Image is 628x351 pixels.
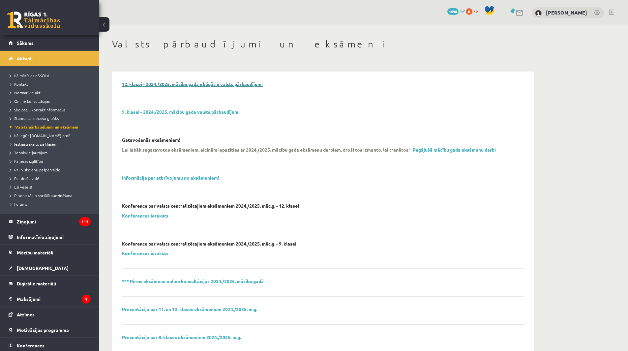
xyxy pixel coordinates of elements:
[10,99,50,104] span: Online konsultācijas
[17,342,45,348] span: Konferences
[10,175,92,181] a: Par drošu vidi!
[122,213,168,219] a: Konferences ieraksts
[9,51,91,66] a: Aktuāli
[460,8,465,14] span: mP
[17,265,69,271] span: [DEMOGRAPHIC_DATA]
[10,201,27,207] span: Forums
[10,176,39,181] span: Par drošu vidi!
[17,291,91,307] legend: Maksājumi
[122,175,219,181] a: Informācija par atbrīvojumu no eksāmeniem!
[17,214,91,229] legend: Ziņojumi
[10,150,48,155] span: Tehniskie jautājumi
[10,107,65,112] span: Skolotāju kontaktinformācija
[466,8,472,15] span: 0
[10,159,43,164] span: Karjeras izglītība
[9,35,91,50] a: Sākums
[122,137,180,143] p: Gatavošanās eksāmeniem!
[546,9,587,16] a: [PERSON_NAME]
[10,141,57,147] span: Ieskaišu skaits pa klasēm
[17,327,69,333] span: Motivācijas programma
[17,55,33,61] span: Aktuāli
[10,115,92,121] a: Standarta ieskaišu grafiks
[122,250,168,256] a: Konferences ieraksts
[17,280,56,286] span: Digitālie materiāli
[9,214,91,229] a: Ziņojumi111
[10,167,92,173] a: R1TV skolēnu pašpārvalde
[79,217,91,226] i: 111
[10,73,49,78] span: Kā mācīties eSKOLĀ
[10,141,92,147] a: Ieskaišu skaits pa klasēm
[10,124,78,130] span: Valsts pārbaudījumi un eksāmeni
[122,241,296,247] p: Konference par valsts centralizētajiem eksāmeniem 2024./2025. māc.g. - 9. klasei
[10,158,92,164] a: Karjeras izglītība
[7,12,60,28] a: Rīgas 1. Tālmācības vidusskola
[122,81,263,87] a: 12. klasei - 2024./2025. mācību gada obligātie valsts pārbaudījumi
[10,132,92,138] a: Kā iegūt [DOMAIN_NAME] prof
[535,10,542,16] img: Kristīne Deiko
[10,81,92,87] a: Kontakti
[447,8,459,15] span: 1498
[10,90,92,96] a: Normatīvie akti
[10,81,29,87] span: Kontakti
[122,203,299,209] p: Konference par valsts centralizētajiem eksāmeniem 2024./2025. māc.g. - 12. klasei
[10,73,92,78] a: Kā mācīties eSKOLĀ
[9,291,91,307] a: Maksājumi1
[112,39,534,50] h1: Valsts pārbaudījumi un eksāmeni
[17,249,53,255] span: Mācību materiāli
[473,8,478,14] span: xp
[10,98,92,104] a: Online konsultācijas
[10,150,92,156] a: Tehniskie jautājumi
[413,147,496,153] a: Pagājušā mācību gada eksāmenu darbi
[17,311,35,317] span: Atzīmes
[122,278,264,284] a: *** Pirms eksāmenu online konsultācijas 2024./2025. mācību gadā
[10,107,92,113] a: Skolotāju kontaktinformācija
[9,260,91,276] a: [DEMOGRAPHIC_DATA]
[10,124,92,130] a: Valsts pārbaudījumi un eksāmeni
[10,167,60,172] span: R1TV skolēnu pašpārvalde
[10,184,32,190] span: Esi vesels!
[10,133,70,138] span: Kā iegūt [DOMAIN_NAME] prof
[9,229,91,245] a: Informatīvie ziņojumi
[122,334,241,340] a: Prezentācija par 9. klases eksāmeniem 2024./2025. m.g.
[17,229,91,245] legend: Informatīvie ziņojumi
[10,193,72,198] span: Pilsoniskā un sociālā audzināšana
[122,147,410,153] p: Lai labāk sagatavotos eksāmeniem, aicinām iepazīties ar 2024./2025. mācību gada eksāmenu darbiem,...
[9,245,91,260] a: Mācību materiāli
[10,116,59,121] span: Standarta ieskaišu grafiks
[9,276,91,291] a: Digitālie materiāli
[9,307,91,322] a: Atzīmes
[122,306,257,312] a: Prezentācija par 11. un 12. klases eksāmeniem 2024./2025. m.g.
[447,8,465,14] a: 1498 mP
[10,90,42,95] span: Normatīvie akti
[10,184,92,190] a: Esi vesels!
[122,109,240,115] a: 9. klasei - 2024./2025. mācību gada valsts pārbaudījumi
[10,201,92,207] a: Forums
[17,40,34,46] span: Sākums
[82,295,91,304] i: 1
[466,8,481,14] a: 0 xp
[9,322,91,337] a: Motivācijas programma
[10,192,92,198] a: Pilsoniskā un sociālā audzināšana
